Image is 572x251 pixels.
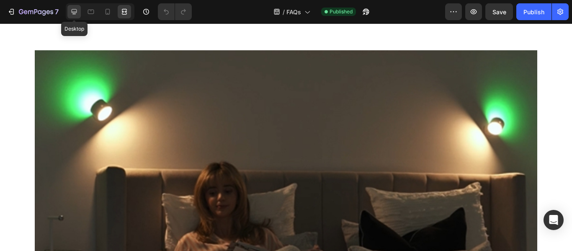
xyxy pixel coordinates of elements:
span: / [283,8,285,16]
span: Save [492,8,506,16]
button: Publish [516,3,551,20]
div: Publish [523,8,544,16]
div: Open Intercom Messenger [544,210,564,230]
div: Undo/Redo [158,3,192,20]
span: FAQs [286,8,301,16]
button: Save [485,3,513,20]
span: Published [330,8,353,16]
button: 7 [3,3,62,20]
p: 7 [55,7,59,17]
